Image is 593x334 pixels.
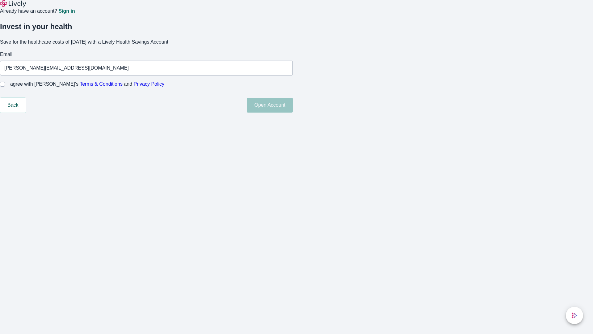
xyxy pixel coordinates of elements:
[80,81,123,87] a: Terms & Conditions
[7,80,164,88] span: I agree with [PERSON_NAME]’s and
[571,312,578,319] svg: Lively AI Assistant
[58,9,75,14] a: Sign in
[566,307,583,324] button: chat
[134,81,165,87] a: Privacy Policy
